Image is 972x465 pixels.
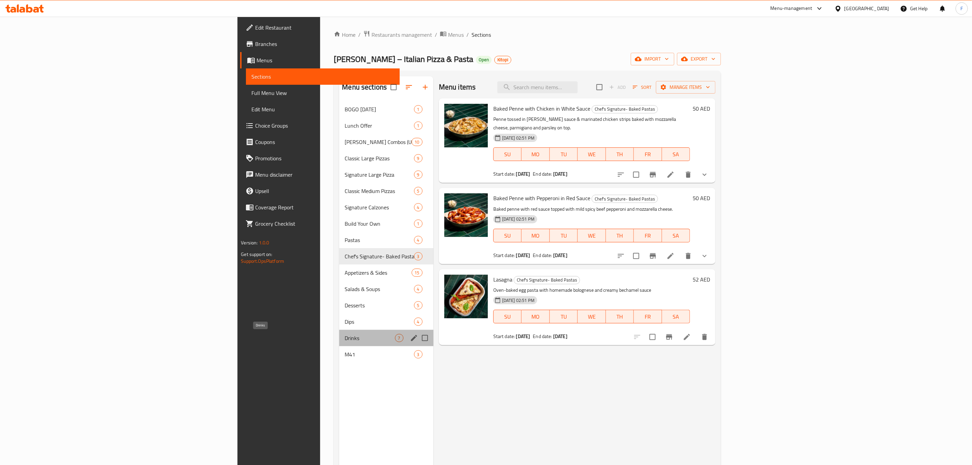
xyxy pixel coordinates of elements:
span: [DATE] 02:51 PM [499,297,537,304]
a: Grocery Checklist [240,215,400,232]
img: Baked Penne with Chicken in White Sauce [444,104,488,147]
button: sort-choices [613,248,629,264]
div: items [414,203,423,211]
span: Lunch Offer [345,122,414,130]
button: TU [550,229,578,242]
span: Sections [251,73,394,81]
div: Dips4 [339,314,433,330]
span: FR [637,312,659,322]
span: Add item [607,82,628,93]
span: Edit Menu [251,105,394,113]
span: Signature Calzones [345,203,414,211]
button: FR [634,147,662,161]
div: items [414,171,423,179]
span: 3 [414,253,422,260]
span: Sort sections [401,79,417,95]
div: Desserts [345,301,414,309]
div: items [414,285,423,293]
span: SA [665,149,687,159]
button: delete [680,166,696,183]
span: SU [496,149,519,159]
span: Classic Medium Pizzas [345,187,414,195]
a: Branches [240,36,400,52]
button: edit [409,333,419,343]
a: Menu disclaimer [240,166,400,183]
button: WE [578,147,606,161]
span: TU [553,312,575,322]
a: Upsell [240,183,400,199]
div: Pastas [345,236,414,244]
span: 4 [414,286,422,292]
b: [DATE] [553,332,567,341]
button: sort-choices [613,166,629,183]
svg: Show Choices [701,171,709,179]
div: Classic Large Pizzas9 [339,150,433,166]
span: WE [580,231,603,241]
span: [DATE] 02:51 PM [499,135,537,141]
span: 10 [412,139,422,145]
nav: breadcrumb [334,30,721,39]
span: 15 [412,270,422,276]
span: End date: [533,251,552,260]
div: Signature Large Pizza9 [339,166,433,183]
span: Restaurants management [372,31,432,39]
span: Sort [633,83,652,91]
div: items [414,105,423,113]
span: WE [580,149,603,159]
h6: 50 AED [693,193,710,203]
a: Menus [440,30,464,39]
span: Appetizers & Sides [345,269,411,277]
div: Pastas4 [339,232,433,248]
button: TU [550,147,578,161]
div: Chef's Signature- Baked Pastas [514,276,580,284]
span: Chef's Signature- Baked Pastas [345,252,414,260]
div: Drinks7edit [339,330,433,346]
span: SU [496,231,519,241]
img: Lasagna [444,275,488,318]
div: items [414,301,423,309]
b: [DATE] [516,251,530,260]
h6: 52 AED [693,275,710,284]
div: Open [476,56,492,64]
nav: Menu sections [339,98,433,365]
span: Coupons [255,138,394,146]
span: F [960,5,963,12]
span: 5 [414,188,422,194]
button: FR [634,229,662,242]
span: 4 [414,319,422,325]
span: MO [524,149,547,159]
svg: Show Choices [701,252,709,260]
img: Baked Penne with Pepperoni in Red Sauce [444,193,488,237]
span: [DATE] 02:51 PM [499,216,537,222]
button: WE [578,229,606,242]
span: SA [665,231,687,241]
span: WE [580,312,603,322]
span: Full Menu View [251,89,394,97]
span: TH [609,149,631,159]
a: Edit Menu [246,101,400,117]
span: 4 [414,237,422,243]
span: 9 [414,155,422,162]
span: Promotions [255,154,394,162]
div: Build Your Own [345,220,414,228]
span: Coverage Report [255,203,394,211]
span: 4 [414,204,422,211]
span: Classic Large Pizzas [345,154,414,162]
div: items [412,138,423,146]
span: Lasagna [493,274,512,285]
button: Branch-specific-item [645,166,661,183]
div: items [414,220,423,228]
span: Baked Penne with Pepperoni in Red Sauce [493,193,590,203]
b: [DATE] [553,251,567,260]
div: Lunch Offer1 [339,117,433,134]
button: import [631,53,674,65]
span: Select to update [629,249,643,263]
div: Dips [345,318,414,326]
span: Chef's Signature- Baked Pastas [592,195,658,203]
span: FR [637,149,659,159]
div: BOGO [DATE]1 [339,101,433,117]
button: SA [662,147,690,161]
a: Choice Groups [240,117,400,134]
span: Get support on: [241,250,272,259]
